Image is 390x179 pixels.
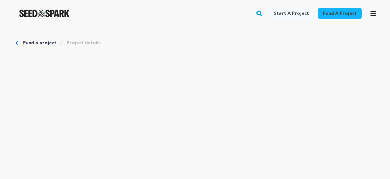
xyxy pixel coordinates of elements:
a: Project details [67,40,101,46]
a: Start a project [269,8,314,19]
a: Fund a project [318,8,362,19]
img: Seed&Spark Logo Dark Mode [19,10,70,17]
a: Fund a project [23,40,56,46]
a: Seed&Spark Homepage [19,10,70,17]
div: Breadcrumb [15,40,375,46]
